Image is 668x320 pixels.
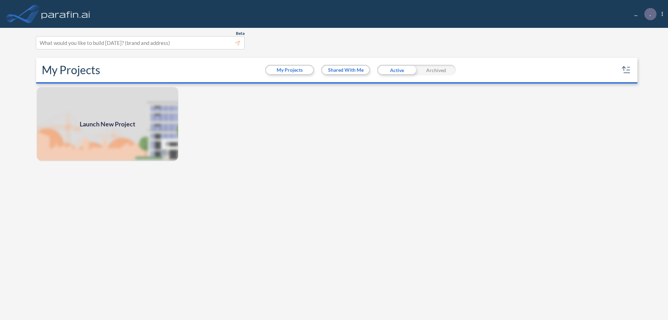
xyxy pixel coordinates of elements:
[650,11,651,17] p: .
[40,7,92,21] img: logo
[621,64,632,76] button: sort
[36,86,179,162] a: Launch New Project
[80,119,135,129] span: Launch New Project
[236,31,245,36] span: Beta
[416,65,456,75] div: Archived
[266,66,313,74] button: My Projects
[36,86,179,162] img: add
[42,63,100,77] h2: My Projects
[624,8,663,20] div: ...
[322,66,369,74] button: Shared With Me
[377,65,416,75] div: Active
